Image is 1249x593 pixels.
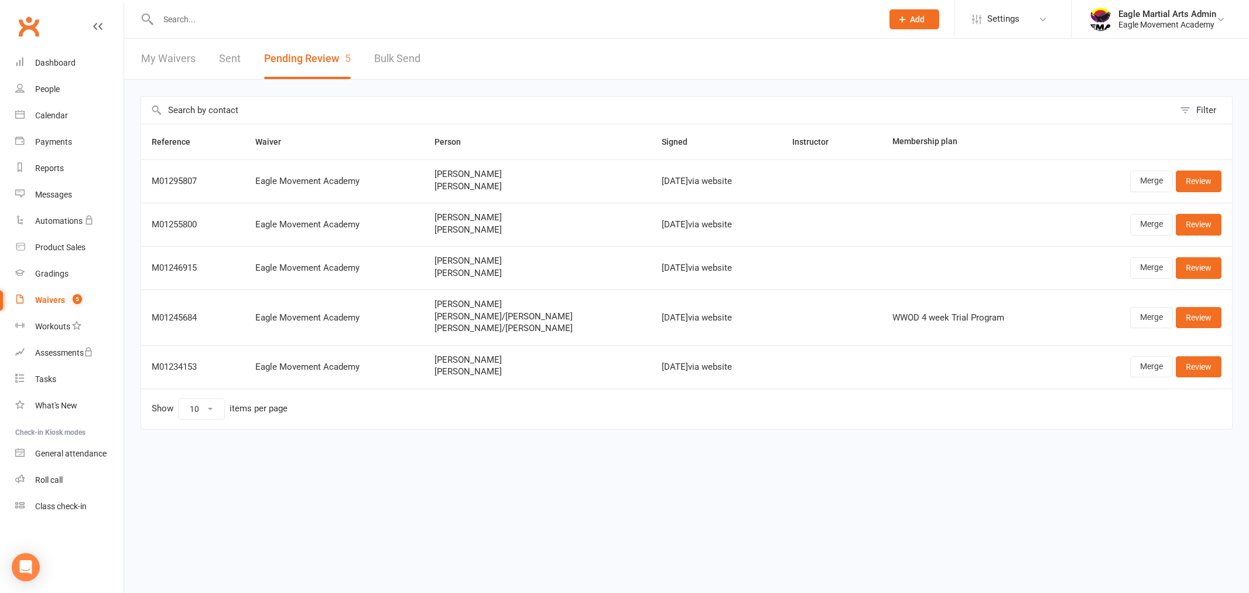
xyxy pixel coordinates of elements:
[35,475,63,485] div: Roll call
[35,111,68,120] div: Calendar
[219,39,241,79] a: Sent
[892,313,1061,323] div: WWOD 4 week Trial Program
[15,287,124,313] a: Waivers 5
[374,39,420,79] a: Bulk Send
[15,76,124,103] a: People
[35,243,85,252] div: Product Sales
[35,502,87,511] div: Class check-in
[152,135,203,149] button: Reference
[345,52,351,64] span: 5
[1176,356,1221,377] a: Review
[434,182,641,192] span: [PERSON_NAME]
[255,220,413,230] div: Eagle Movement Academy
[35,374,56,384] div: Tasks
[141,39,196,79] a: My Waivers
[662,137,700,146] span: Signed
[434,367,641,377] span: [PERSON_NAME]
[15,208,124,234] a: Automations
[155,11,874,28] input: Search...
[1118,19,1216,30] div: Eagle Movement Academy
[35,163,64,173] div: Reports
[434,355,641,365] span: [PERSON_NAME]
[152,398,288,420] div: Show
[73,294,82,304] span: 5
[15,103,124,129] a: Calendar
[1130,356,1173,377] a: Merge
[662,220,771,230] div: [DATE] via website
[434,323,641,333] span: [PERSON_NAME]/[PERSON_NAME]
[1130,214,1173,235] a: Merge
[152,362,234,372] div: M01234153
[255,135,294,149] button: Waiver
[15,182,124,208] a: Messages
[662,176,771,186] div: [DATE] via website
[35,269,69,278] div: Gradings
[1176,214,1221,235] a: Review
[15,313,124,340] a: Workouts
[662,135,700,149] button: Signed
[1130,257,1173,278] a: Merge
[434,268,641,278] span: [PERSON_NAME]
[434,225,641,235] span: [PERSON_NAME]
[434,312,641,322] span: [PERSON_NAME]/[PERSON_NAME]
[230,404,288,414] div: items per page
[15,493,124,520] a: Class kiosk mode
[434,213,641,223] span: [PERSON_NAME]
[255,362,413,372] div: Eagle Movement Academy
[434,135,474,149] button: Person
[792,137,841,146] span: Instructor
[1176,257,1221,278] a: Review
[1118,9,1216,19] div: Eagle Martial Arts Admin
[15,467,124,493] a: Roll call
[15,261,124,287] a: Gradings
[434,256,641,266] span: [PERSON_NAME]
[1196,103,1216,117] div: Filter
[1176,307,1221,328] a: Review
[15,393,124,419] a: What's New
[889,9,939,29] button: Add
[662,362,771,372] div: [DATE] via website
[264,39,351,79] button: Pending Review5
[1130,171,1173,192] a: Merge
[15,129,124,155] a: Payments
[434,299,641,309] span: [PERSON_NAME]
[35,449,107,458] div: General attendance
[987,6,1019,32] span: Settings
[14,12,43,41] a: Clubworx
[152,137,203,146] span: Reference
[35,401,77,410] div: What's New
[662,313,771,323] div: [DATE] via website
[152,220,234,230] div: M01255800
[255,263,413,273] div: Eagle Movement Academy
[792,135,841,149] button: Instructor
[255,313,413,323] div: Eagle Movement Academy
[255,137,294,146] span: Waiver
[15,340,124,366] a: Assessments
[35,348,93,357] div: Assessments
[1174,97,1232,124] button: Filter
[15,441,124,467] a: General attendance kiosk mode
[152,313,234,323] div: M01245684
[882,124,1072,159] th: Membership plan
[35,137,72,146] div: Payments
[15,50,124,76] a: Dashboard
[1176,171,1221,192] a: Review
[434,169,641,179] span: [PERSON_NAME]
[152,176,234,186] div: M01295807
[15,234,124,261] a: Product Sales
[15,155,124,182] a: Reports
[12,553,40,581] div: Open Intercom Messenger
[152,263,234,273] div: M01246915
[1130,307,1173,328] a: Merge
[910,15,925,24] span: Add
[35,322,70,331] div: Workouts
[35,190,72,199] div: Messages
[35,84,60,94] div: People
[15,366,124,393] a: Tasks
[255,176,413,186] div: Eagle Movement Academy
[1089,8,1113,31] img: thumb_image1738041739.png
[35,295,65,305] div: Waivers
[434,137,474,146] span: Person
[35,216,83,226] div: Automations
[35,58,76,67] div: Dashboard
